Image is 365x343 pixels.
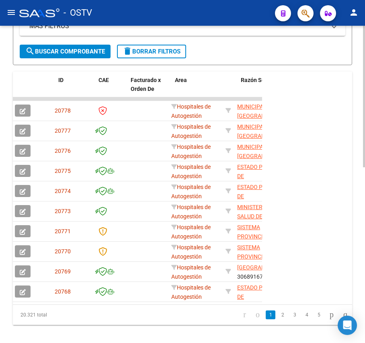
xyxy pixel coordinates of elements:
span: 20769 [55,268,71,275]
span: Hospitales de Autogestión [171,164,211,179]
span: ESTADO PROVINCIA DE [GEOGRAPHIC_DATA] [237,164,291,189]
li: page 3 [289,308,301,322]
div: 30691822849 [237,243,291,260]
span: 20773 [55,208,71,214]
span: [GEOGRAPHIC_DATA] [237,264,291,271]
datatable-header-cell: ID [55,72,95,107]
span: 20768 [55,288,71,295]
button: Buscar Comprobante [20,45,111,58]
div: 30626983398 [237,203,291,220]
span: SISTEMA PROVINCIAL DE SALUD [237,244,278,269]
mat-panel-title: MAS FILTROS [29,22,326,31]
span: Hospitales de Autogestión [171,103,211,119]
span: 20774 [55,188,71,194]
li: page 1 [265,308,277,322]
div: 30691822849 [237,223,291,240]
span: 20770 [55,248,71,255]
span: Hospitales de Autogestión [171,123,211,139]
a: 1 [266,310,275,319]
span: MUNICIPALIDAD DE [GEOGRAPHIC_DATA] [237,103,291,119]
datatable-header-cell: CAE [95,72,127,107]
span: ID [58,77,64,83]
button: Borrar Filtros [117,45,186,58]
mat-icon: menu [6,8,16,17]
span: MUNICIPALIDAD DE [GEOGRAPHIC_DATA] [237,144,291,159]
span: SISTEMA PROVINCIAL DE SALUD [237,224,278,249]
li: page 2 [277,308,289,322]
a: 4 [302,310,312,319]
a: 5 [314,310,324,319]
mat-icon: person [349,8,359,17]
div: 30999001552 [237,122,291,139]
a: 3 [290,310,299,319]
span: MUNICIPALIDAD DE [GEOGRAPHIC_DATA] [237,123,291,139]
a: go to previous page [252,310,263,319]
span: Hospitales de Autogestión [171,144,211,159]
span: 20776 [55,148,71,154]
mat-icon: search [25,46,35,56]
span: Hospitales de Autogestión [171,184,211,199]
div: 30999001552 [237,102,291,119]
span: 20775 [55,168,71,174]
span: Facturado x Orden De [131,77,161,92]
a: go to last page [340,310,351,319]
a: 2 [278,310,287,319]
span: Razón Social [241,77,274,83]
li: page 4 [301,308,313,322]
div: 30673377544 [237,283,291,300]
datatable-header-cell: Facturado x Orden De [127,72,172,107]
span: Area [175,77,187,83]
mat-expansion-panel-header: MAS FILTROS [20,16,345,36]
span: Hospitales de Autogestión [171,244,211,260]
a: go to first page [240,310,250,319]
span: Hospitales de Autogestión [171,224,211,240]
span: ESTADO PROVINCIA DE [GEOGRAPHIC_DATA] [237,184,291,209]
a: go to next page [326,310,337,319]
mat-icon: delete [123,46,132,56]
datatable-header-cell: Razón Social [238,72,298,107]
span: Hospitales de Autogestión [171,264,211,280]
div: 30673377544 [237,183,291,199]
span: Hospitales de Autogestión [171,204,211,220]
div: 30999001552 [237,142,291,159]
div: 20.321 total [13,305,81,325]
span: ESTADO PROVINCIA DE [GEOGRAPHIC_DATA] [237,284,291,309]
div: 30673377544 [237,162,291,179]
span: MINISTERIO DE SALUD DE PCIA DE BSAS [237,204,284,229]
span: 20771 [55,228,71,234]
span: Buscar Comprobante [25,48,105,55]
div: Open Intercom Messenger [338,316,357,335]
span: CAE [98,77,109,83]
span: Borrar Filtros [123,48,180,55]
span: 20778 [55,107,71,114]
li: page 5 [313,308,325,322]
span: 20777 [55,127,71,134]
span: - OSTV [64,4,92,22]
span: Hospitales de Autogestión [171,284,211,300]
div: 30689167434 [237,263,291,280]
datatable-header-cell: Area [172,72,226,107]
